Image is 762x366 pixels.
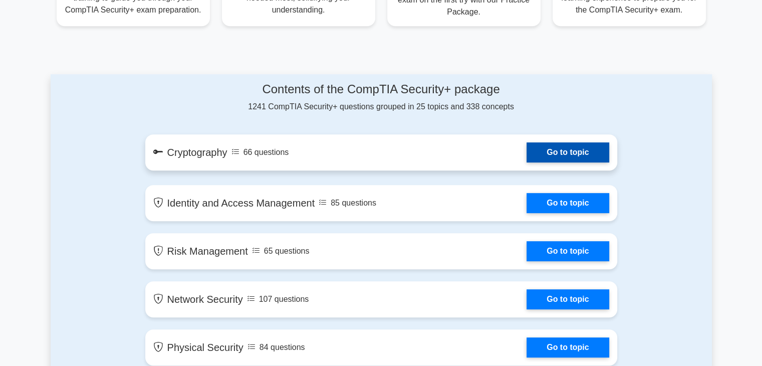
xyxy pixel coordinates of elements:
h4: Contents of the CompTIA Security+ package [145,82,617,97]
a: Go to topic [527,337,609,357]
a: Go to topic [527,289,609,309]
a: Go to topic [527,241,609,261]
div: 1241 CompTIA Security+ questions grouped in 25 topics and 338 concepts [145,82,617,113]
a: Go to topic [527,142,609,162]
a: Go to topic [527,193,609,213]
